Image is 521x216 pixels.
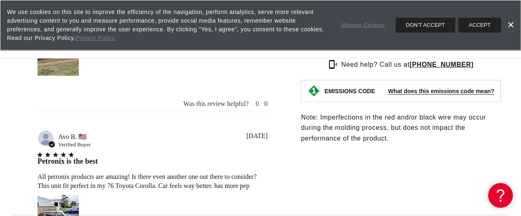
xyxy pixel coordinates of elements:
strong: What does this emissions code mean? [388,88,494,94]
div: Was this review helpful? [183,100,248,108]
span: Verified Buyer [58,141,91,148]
img: Emissions code [307,85,321,98]
span: We use cookies on this site to improve the efficiency of the navigation, perform analytics, serve... [7,8,330,42]
span: Avo B. [58,133,87,141]
button: DON'T ACCEPT [396,18,455,33]
div: 5 star rating out of 5 stars [38,153,98,157]
strong: EMISSIONS CODE [325,88,375,94]
div: [DATE] [246,132,268,140]
a: Dismiss Banner [504,19,516,31]
a: Manage Cookies [341,21,385,30]
p: Need help? Call us at [341,59,474,70]
button: EMISSIONS CODEWhat does this emissions code mean? [325,87,494,95]
div: 0 [256,100,259,108]
div: Petronix is the best [38,157,98,166]
a: [PHONE_NUMBER] [410,61,474,68]
div: 0 [264,100,268,108]
button: ACCEPT [458,18,501,33]
a: Privacy Policy. [75,35,116,41]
